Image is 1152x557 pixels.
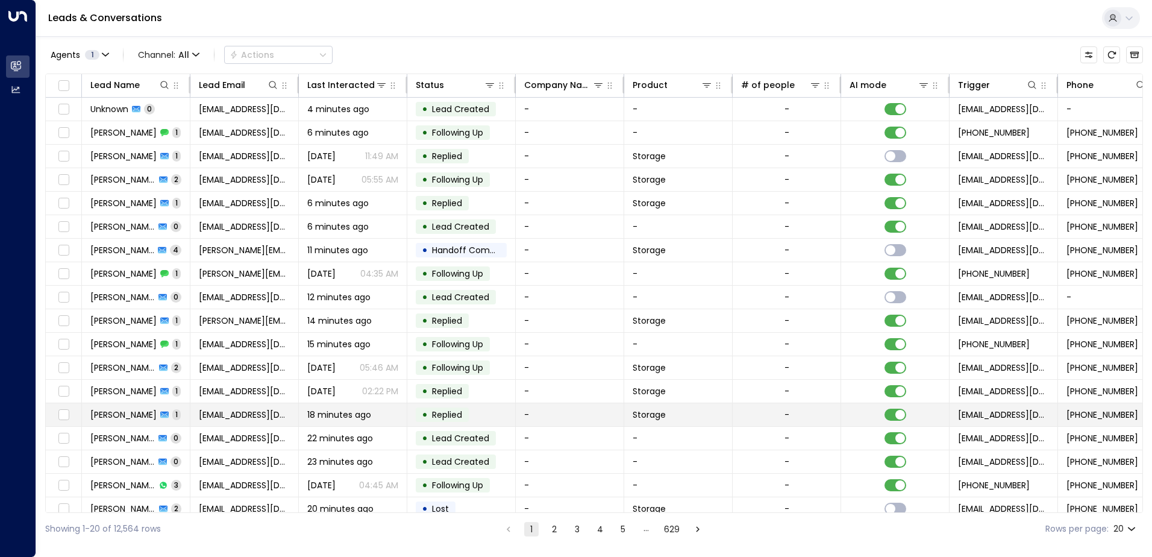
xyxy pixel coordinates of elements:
span: agnes.favillier@gmail.com [199,268,290,280]
span: leads@space-station.co.uk [958,103,1049,115]
span: 1 [172,268,181,278]
div: Trigger [958,78,1038,92]
button: Archived Leads [1126,46,1143,63]
div: # of people [741,78,795,92]
span: Yesterday [307,268,336,280]
span: Storage [633,174,666,186]
div: - [784,338,789,350]
span: 1 [172,198,181,208]
span: Toggle select row [56,337,71,352]
button: Go to page 4 [593,522,607,537]
td: - [516,98,624,121]
span: leads@space-station.co.uk [958,174,1049,186]
span: 0 [171,456,181,467]
div: • [422,169,428,190]
span: +447447914707 [1066,268,1138,280]
td: - [516,262,624,285]
span: +447447914707 [1066,244,1138,256]
span: leads@space-station.co.uk [958,432,1049,444]
span: 6 minutes ago [307,127,369,139]
span: Harrison Gyotsy [90,197,157,209]
td: - [516,497,624,520]
span: 0 [171,433,181,443]
span: doctaylor57@googlemail.com [199,150,290,162]
span: Toggle select row [56,125,71,140]
span: Yesterday [307,362,336,374]
div: - [784,315,789,327]
span: +447753404940 [958,338,1030,350]
span: Toggle select row [56,266,71,282]
span: Toggle select row [56,219,71,234]
div: - [784,432,789,444]
span: Dennis Hughton [90,338,157,350]
span: leads@space-station.co.uk [958,221,1049,233]
span: leads@space-station.co.uk [958,244,1049,256]
div: • [422,428,428,448]
span: heisenberg654321@outlook.com [199,409,290,421]
span: agnes.favillier@gmail.com [199,244,290,256]
span: 4 minutes ago [307,103,369,115]
span: leads@space-station.co.uk [958,362,1049,374]
span: 1 [172,127,181,137]
div: - [784,103,789,115]
span: doctaylor57@googlemail.com [199,174,290,186]
span: 1 [172,386,181,396]
td: - [624,474,733,497]
span: 18 minutes ago [307,409,371,421]
button: page 1 [524,522,539,537]
span: d_cahill_oz@hotmail.com [199,503,290,515]
td: - [624,262,733,285]
span: leads@space-station.co.uk [958,291,1049,303]
span: 4 [170,245,181,255]
span: +441213315525 [1066,197,1138,209]
span: heisenberg654321@outlook.com [199,479,290,491]
span: leads@space-station.co.uk [958,456,1049,468]
span: ethical.style.101@gmail.com [199,103,290,115]
span: Storage [633,244,666,256]
span: Lead Created [432,103,489,115]
span: 1 [172,409,181,420]
div: - [784,127,789,139]
span: Channel: [133,46,204,63]
span: Toggle select row [56,290,71,305]
span: 1 [172,315,181,326]
span: +447854122344 [1066,150,1138,162]
div: • [422,122,428,143]
td: - [624,215,733,238]
span: Following Up [432,338,483,350]
td: - [516,286,624,309]
span: Replied [432,315,462,327]
span: 0 [144,104,155,114]
span: Fauzia Alhassan [90,315,157,327]
span: Toggle select row [56,408,71,423]
span: Mark Taylor [90,174,155,186]
div: - [784,456,789,468]
div: • [422,475,428,496]
div: Status [416,78,444,92]
span: Following Up [432,479,483,491]
div: Company Name [524,78,604,92]
div: Trigger [958,78,990,92]
button: Channel:All [133,46,204,63]
p: 02:22 PM [362,385,398,397]
div: 20 [1113,520,1138,538]
span: 15 minutes ago [307,338,371,350]
div: • [422,287,428,307]
div: • [422,240,428,260]
td: - [516,168,624,191]
span: All [178,50,189,60]
td: - [624,427,733,450]
td: - [516,474,624,497]
span: Storage [633,362,666,374]
span: Storage [633,409,666,421]
td: - [516,121,624,144]
div: - [784,385,789,397]
span: Storage [633,385,666,397]
span: Yesterday [307,174,336,186]
span: Handoff Completed [432,244,517,256]
span: +447401405678 [1066,479,1138,491]
span: 14 minutes ago [307,315,372,327]
span: Toggle select row [56,360,71,376]
span: Toggle select row [56,243,71,258]
span: Lead Created [432,221,489,233]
